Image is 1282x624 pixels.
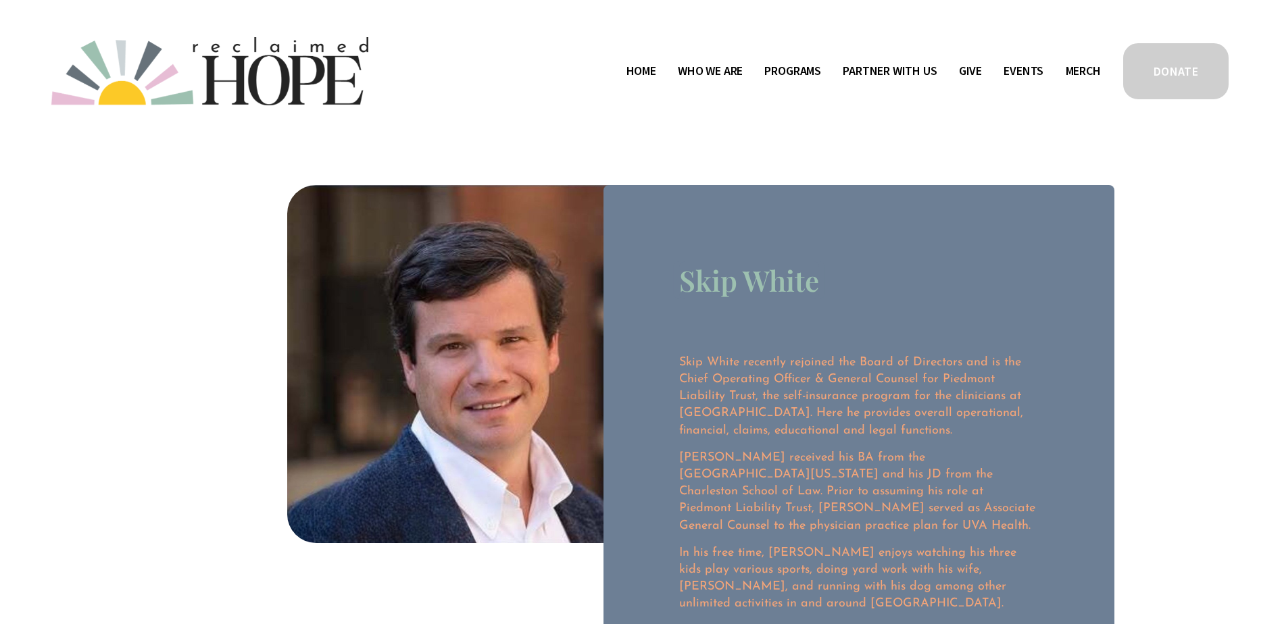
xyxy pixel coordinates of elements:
[679,355,1039,440] p: Skip White recently rejoined the Board of Directors and is the Chief Operating Officer & General ...
[1121,41,1231,101] a: DONATE
[959,60,982,82] a: Give
[1004,60,1043,82] a: Events
[679,545,1039,613] p: In his free time, [PERSON_NAME] enjoys watching his three kids play various sports, doing yard wo...
[678,61,743,81] span: Who We Are
[626,60,656,82] a: Home
[51,37,368,105] img: Reclaimed Hope Initiative
[1066,60,1101,82] a: Merch
[764,60,821,82] a: folder dropdown
[679,450,1039,535] p: [PERSON_NAME] received his BA from the [GEOGRAPHIC_DATA][US_STATE] and his JD from the Charleston...
[679,261,819,299] h3: Skip White
[764,61,821,81] span: Programs
[678,60,743,82] a: folder dropdown
[843,61,937,81] span: Partner With Us
[843,60,937,82] a: folder dropdown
